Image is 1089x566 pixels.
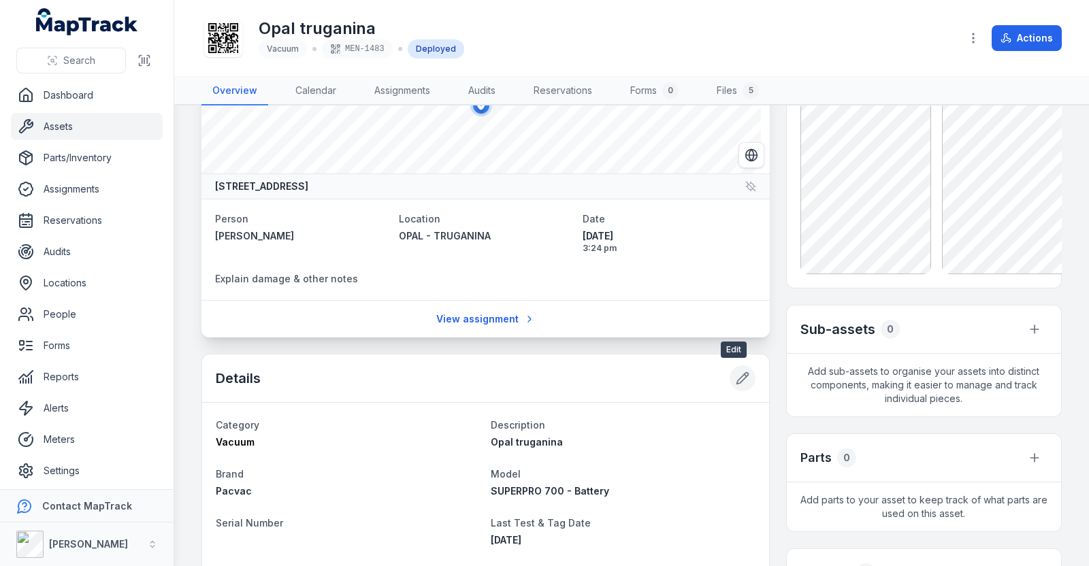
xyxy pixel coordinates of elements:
[399,230,491,242] span: OPAL - TRUGANINA
[16,48,126,73] button: Search
[800,320,875,339] h2: Sub-assets
[408,39,464,59] div: Deployed
[11,238,163,265] a: Audits
[11,426,163,453] a: Meters
[216,468,244,480] span: Brand
[738,142,764,168] button: Switch to Satellite View
[706,77,770,105] a: Files5
[743,82,759,99] div: 5
[583,213,605,224] span: Date
[662,82,679,99] div: 0
[215,213,248,224] span: Person
[11,395,163,422] a: Alerts
[721,342,747,358] span: Edit
[42,500,132,512] strong: Contact MapTrack
[491,534,521,546] span: [DATE]
[36,8,138,35] a: MapTrack
[322,39,393,59] div: MEN-1483
[259,18,464,39] h1: Opal truganina
[201,37,761,173] canvas: Map
[491,419,545,431] span: Description
[267,44,299,54] span: Vacuum
[11,269,163,297] a: Locations
[491,436,563,448] span: Opal truganina
[216,369,261,388] h2: Details
[491,534,521,546] time: 8/19/2025, 12:00:00 AM
[216,419,259,431] span: Category
[399,213,440,224] span: Location
[619,77,689,105] a: Forms0
[11,457,163,484] a: Settings
[215,273,358,284] span: Explain damage & other notes
[992,25,1062,51] button: Actions
[216,485,252,497] span: Pacvac
[583,229,755,254] time: 8/14/2025, 3:24:20 PM
[427,306,544,332] a: View assignment
[216,517,283,529] span: Serial Number
[523,77,603,105] a: Reservations
[457,77,506,105] a: Audits
[63,54,95,67] span: Search
[491,485,609,497] span: SUPERPRO 700 - Battery
[583,243,755,254] span: 3:24 pm
[11,113,163,140] a: Assets
[491,517,591,529] span: Last Test & Tag Date
[11,176,163,203] a: Assignments
[11,301,163,328] a: People
[787,354,1061,416] span: Add sub-assets to organise your assets into distinct components, making it easier to manage and t...
[216,436,255,448] span: Vacuum
[583,229,755,243] span: [DATE]
[11,363,163,390] a: Reports
[881,320,900,339] div: 0
[215,229,388,243] a: [PERSON_NAME]
[201,77,268,105] a: Overview
[787,482,1061,531] span: Add parts to your asset to keep track of what parts are used on this asset.
[363,77,441,105] a: Assignments
[11,207,163,234] a: Reservations
[285,77,347,105] a: Calendar
[399,229,572,243] a: OPAL - TRUGANINA
[11,332,163,359] a: Forms
[11,144,163,171] a: Parts/Inventory
[837,448,856,467] div: 0
[215,180,308,193] strong: [STREET_ADDRESS]
[11,82,163,109] a: Dashboard
[800,448,832,467] h3: Parts
[491,468,521,480] span: Model
[49,538,128,550] strong: [PERSON_NAME]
